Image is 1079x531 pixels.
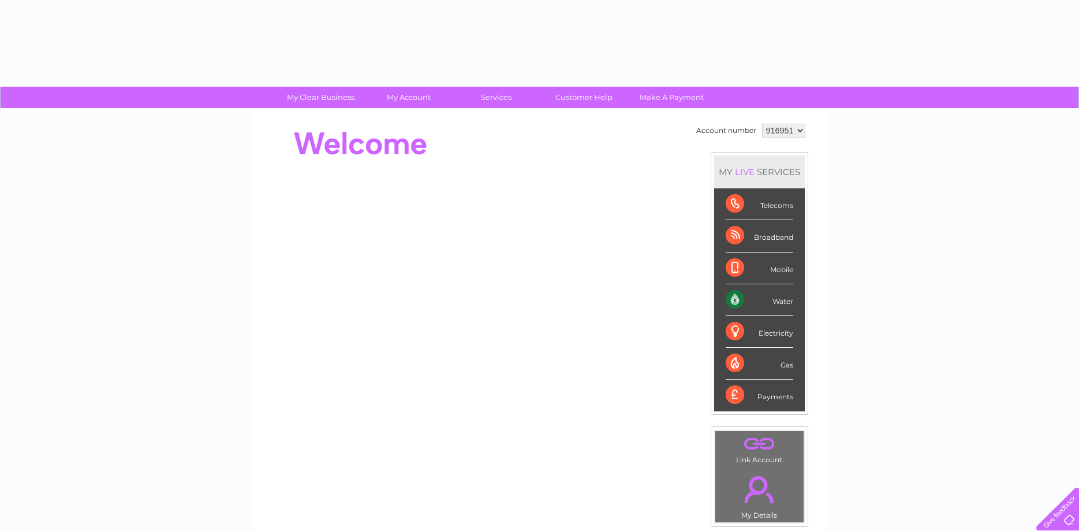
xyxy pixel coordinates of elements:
div: LIVE [733,166,757,177]
a: Services [449,87,544,108]
div: Gas [726,348,793,380]
td: Link Account [715,430,804,467]
a: . [718,469,801,510]
div: Electricity [726,316,793,348]
a: My Account [361,87,456,108]
a: Make A Payment [624,87,719,108]
a: Customer Help [536,87,632,108]
a: . [718,434,801,454]
a: My Clear Business [273,87,368,108]
div: Water [726,284,793,316]
div: MY SERVICES [714,155,805,188]
td: Account number [693,121,759,140]
div: Broadband [726,220,793,252]
td: My Details [715,466,804,523]
div: Mobile [726,252,793,284]
div: Payments [726,380,793,411]
div: Telecoms [726,188,793,220]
